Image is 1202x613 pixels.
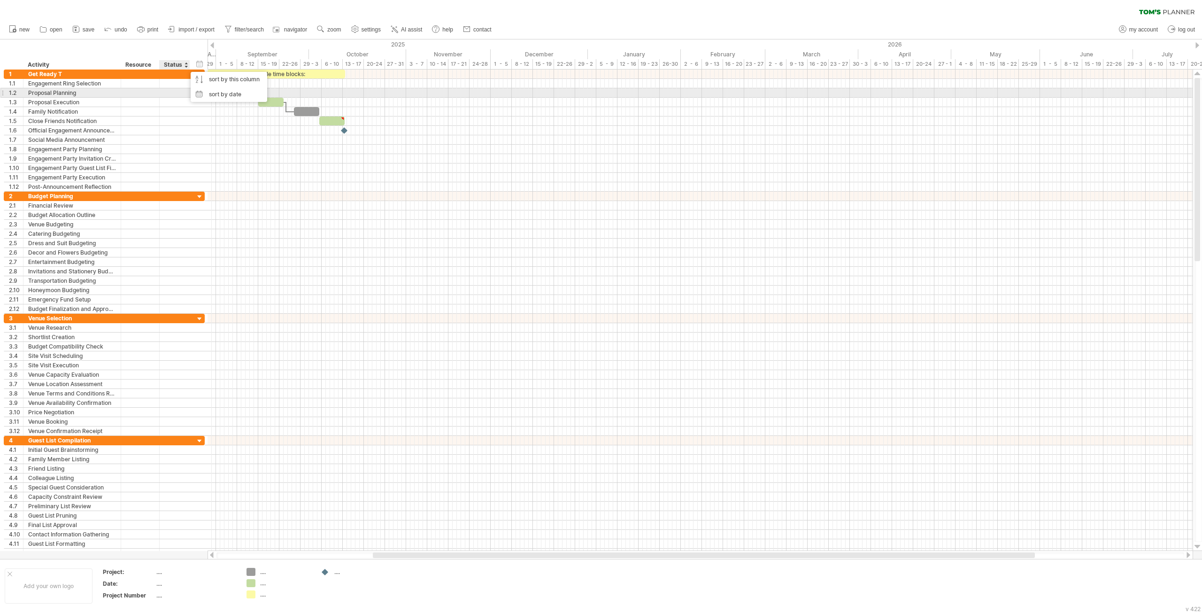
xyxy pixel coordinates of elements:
[442,26,453,33] span: help
[1103,59,1125,69] div: 22-26
[9,70,23,78] div: 1
[1178,26,1195,33] span: log out
[208,70,345,78] div: example time blocks:
[216,49,309,59] div: September 2025
[9,295,23,304] div: 2.11
[28,333,116,341] div: Shortlist Creation
[406,59,427,69] div: 3 - 7
[9,286,23,295] div: 2.10
[473,26,492,33] span: contact
[9,210,23,219] div: 2.2
[9,98,23,107] div: 1.3
[1125,59,1146,69] div: 29 - 3
[309,49,406,59] div: October 2025
[28,539,116,548] div: Guest List Formatting
[1186,605,1201,613] div: v 422
[28,88,116,97] div: Proposal Planning
[9,239,23,248] div: 2.5
[1117,23,1161,36] a: my account
[103,591,154,599] div: Project Number
[178,26,215,33] span: import / export
[362,26,381,33] span: settings
[50,26,62,33] span: open
[9,511,23,520] div: 4.8
[9,455,23,464] div: 4.2
[271,23,310,36] a: navigator
[28,239,116,248] div: Dress and Suit Budgeting
[9,135,23,144] div: 1.7
[1040,49,1133,59] div: June 2026
[9,192,23,201] div: 2
[28,248,116,257] div: Decor and Flowers Budgeting
[28,210,116,219] div: Budget Allocation Outline
[28,455,116,464] div: Family Member Listing
[829,59,850,69] div: 23 - 27
[448,59,470,69] div: 17 - 21
[9,154,23,163] div: 1.9
[28,220,116,229] div: Venue Budgeting
[9,380,23,388] div: 3.7
[1040,59,1061,69] div: 1 - 5
[102,23,130,36] a: undo
[9,173,23,182] div: 1.11
[103,568,154,576] div: Project:
[343,59,364,69] div: 13 - 17
[596,59,617,69] div: 5 - 9
[9,276,23,285] div: 2.9
[191,72,267,87] div: sort by this column
[334,568,385,576] div: ....
[850,59,871,69] div: 30 - 3
[575,59,596,69] div: 29 - 2
[5,568,92,604] div: Add your own logo
[1082,59,1103,69] div: 15 - 19
[1019,59,1040,69] div: 25-29
[28,60,116,70] div: Activity
[28,79,116,88] div: Engagement Ring Selection
[28,286,116,295] div: Honeymoon Budgeting
[430,23,456,36] a: help
[7,23,32,36] a: new
[28,549,116,558] div: Guest List Finalization
[237,59,258,69] div: 8 - 12
[315,23,344,36] a: zoom
[491,59,512,69] div: 1 - 5
[998,59,1019,69] div: 18 - 22
[364,59,385,69] div: 20-24
[349,23,384,36] a: settings
[28,417,116,426] div: Venue Booking
[9,492,23,501] div: 4.6
[9,389,23,398] div: 3.8
[322,59,343,69] div: 6 - 10
[28,473,116,482] div: Colleague Listing
[9,427,23,435] div: 3.12
[9,201,23,210] div: 2.1
[103,580,154,588] div: Date:
[406,49,491,59] div: November 2025
[28,351,116,360] div: Site Visit Scheduling
[9,126,23,135] div: 1.6
[28,427,116,435] div: Venue Confirmation Receipt
[9,539,23,548] div: 4.11
[28,192,116,201] div: Budget Planning
[28,361,116,370] div: Site Visit Execution
[166,23,217,36] a: import / export
[28,107,116,116] div: Family Notification
[28,389,116,398] div: Venue Terms and Conditions Review
[533,59,554,69] div: 15 - 19
[258,59,279,69] div: 15 - 19
[9,323,23,332] div: 3.1
[28,445,116,454] div: Initial Guest Brainstorming
[639,59,660,69] div: 19 - 23
[28,464,116,473] div: Friend Listing
[681,49,765,59] div: February 2026
[216,59,237,69] div: 1 - 5
[9,267,23,276] div: 2.8
[260,568,311,576] div: ....
[83,26,94,33] span: save
[765,59,786,69] div: 2 - 6
[1165,23,1198,36] a: log out
[300,59,322,69] div: 29 - 3
[9,107,23,116] div: 1.4
[191,87,267,102] div: sort by date
[744,59,765,69] div: 23 - 27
